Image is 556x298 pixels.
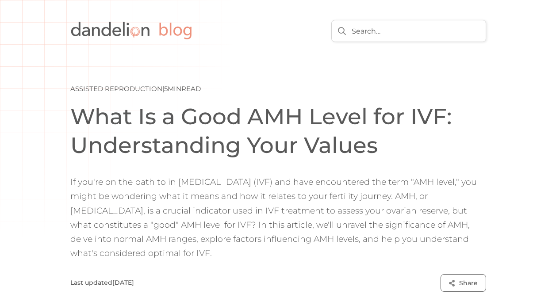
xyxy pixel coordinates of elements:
div: [DATE] [112,279,134,287]
p: If you're on the path to in [MEDICAL_DATA] (IVF) and have encountered the term "AMH level," you m... [70,175,486,261]
div: Last updated [70,279,112,287]
h1: What Is a Good AMH Level for IVF: Understanding Your Values [70,102,486,160]
input: Search… [331,20,486,42]
div: Share [459,279,478,288]
span: read [181,84,201,93]
div: 5 [164,84,168,93]
div: min [168,84,201,93]
div: | [162,84,164,93]
div:  [449,278,459,289]
div: Assisted Reproduction [70,84,162,93]
a: Share [441,274,486,292]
